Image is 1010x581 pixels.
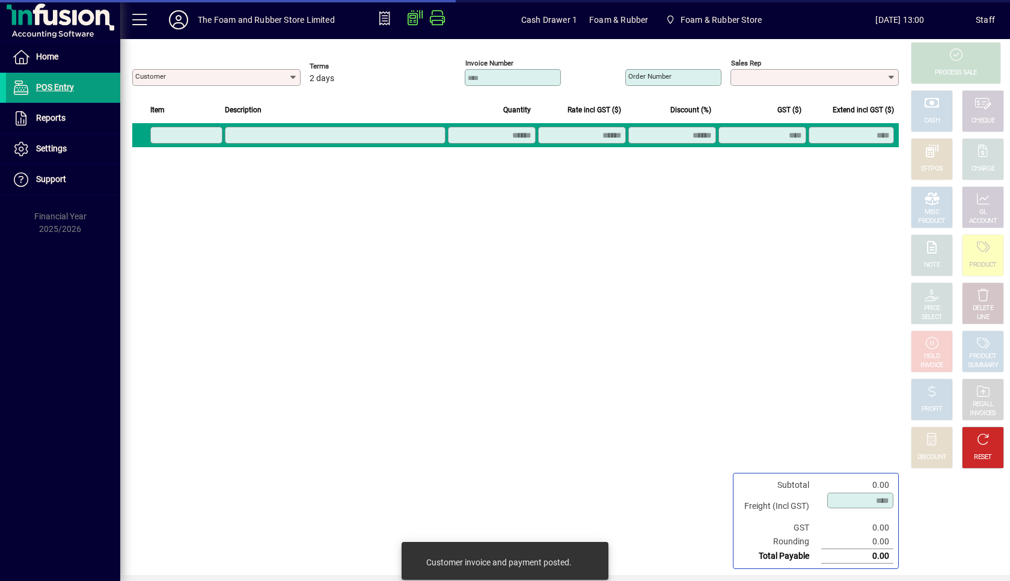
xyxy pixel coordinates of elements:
td: Total Payable [738,549,821,564]
td: 0.00 [821,478,893,492]
td: 0.00 [821,521,893,535]
div: Staff [976,10,995,29]
td: GST [738,521,821,535]
a: Reports [6,103,120,133]
mat-label: Customer [135,72,166,81]
div: CHARGE [972,165,995,174]
div: INVOICE [920,361,943,370]
a: Settings [6,134,120,164]
div: RESET [974,453,992,462]
span: Foam & Rubber Store [660,9,767,31]
span: Item [150,103,165,117]
span: Foam & Rubber Store [681,10,762,29]
span: Description [225,103,262,117]
span: [DATE] 13:00 [824,10,976,29]
div: MISC [925,208,939,217]
span: POS Entry [36,82,74,92]
div: NOTE [924,261,940,270]
td: Subtotal [738,478,821,492]
div: PRODUCT [969,352,996,361]
div: PROCESS SALE [935,68,977,78]
td: Rounding [738,535,821,549]
div: Customer invoice and payment posted. [426,556,572,568]
div: RECALL [973,400,994,409]
div: PRICE [924,304,940,313]
span: 2 days [310,74,334,84]
div: ACCOUNT [969,217,997,226]
td: Freight (Incl GST) [738,492,821,521]
div: DELETE [973,304,993,313]
div: PRODUCT [969,261,996,270]
div: HOLD [924,352,940,361]
div: CASH [924,117,940,126]
span: Reports [36,113,66,123]
div: INVOICES [970,409,996,418]
span: Cash Drawer 1 [521,10,577,29]
span: Settings [36,144,67,153]
span: Terms [310,62,382,70]
div: DISCOUNT [917,453,946,462]
mat-label: Invoice number [465,59,513,67]
span: Foam & Rubber [589,10,648,29]
span: Home [36,52,58,61]
div: CHEQUE [972,117,994,126]
span: GST ($) [777,103,801,117]
span: Extend incl GST ($) [833,103,894,117]
div: PRODUCT [918,217,945,226]
div: EFTPOS [921,165,943,174]
td: 0.00 [821,535,893,549]
div: SUMMARY [968,361,998,370]
span: Rate incl GST ($) [568,103,621,117]
div: GL [979,208,987,217]
button: Profile [159,9,198,31]
mat-label: Order number [628,72,672,81]
div: PROFIT [922,405,942,414]
a: Support [6,165,120,195]
div: SELECT [922,313,943,322]
span: Discount (%) [670,103,711,117]
mat-label: Sales rep [731,59,761,67]
td: 0.00 [821,549,893,564]
div: The Foam and Rubber Store Limited [198,10,335,29]
a: Home [6,42,120,72]
span: Support [36,174,66,184]
div: LINE [977,313,989,322]
span: Quantity [503,103,531,117]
